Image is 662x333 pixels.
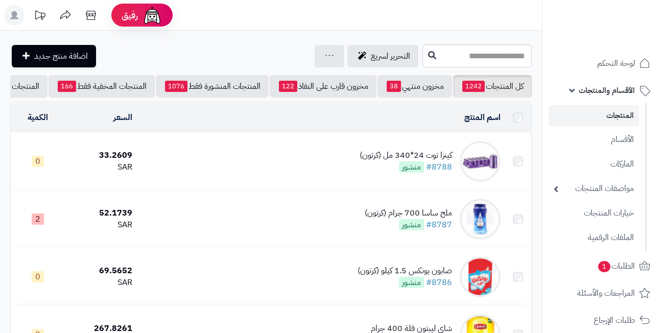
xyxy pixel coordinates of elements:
span: 0 [32,156,44,167]
span: الأقسام والمنتجات [579,83,635,98]
span: 1242 [462,81,485,92]
a: تحديثات المنصة [27,5,53,28]
a: الأقسام [549,129,639,151]
span: التحرير لسريع [371,50,410,62]
a: كل المنتجات1242 [453,75,532,98]
a: المراجعات والأسئلة [549,281,656,305]
div: 52.1739 [68,207,132,219]
span: 1 [598,261,610,272]
div: 69.5652 [68,265,132,277]
img: كينزا توت 24*340 مل (كرتون) [460,141,501,182]
a: اسم المنتج [464,111,501,124]
a: المنتجات [549,105,639,126]
a: الكمية [28,111,48,124]
a: المنتجات المخفية فقط166 [49,75,155,98]
span: رفيق [122,9,138,21]
img: ملح ساسا 700 جرام (كرتون) [460,199,501,240]
div: 33.2609 [68,150,132,161]
div: SAR [68,161,132,173]
a: مواصفات المنتجات [549,178,639,200]
a: مخزون منتهي38 [377,75,452,98]
div: ملح ساسا 700 جرام (كرتون) [365,207,452,219]
span: منشور [399,161,424,173]
a: اضافة منتج جديد [12,45,96,67]
div: صابون بونكس 1.5 كيلو (كرتون) [358,265,452,277]
a: خيارات المنتجات [549,202,639,224]
span: 0 [32,271,44,282]
a: طلبات الإرجاع [549,308,656,332]
span: منشور [399,277,424,288]
span: اضافة منتج جديد [34,50,88,62]
span: المراجعات والأسئلة [577,286,635,300]
span: الطلبات [597,259,635,273]
a: المنتجات المنشورة فقط1076 [156,75,269,98]
a: التحرير لسريع [347,45,418,67]
span: 38 [387,81,401,92]
a: الماركات [549,153,639,175]
a: #8788 [426,161,452,173]
span: 1076 [165,81,187,92]
img: صابون بونكس 1.5 كيلو (كرتون) [460,256,501,297]
img: ai-face.png [142,5,162,26]
span: 166 [58,81,76,92]
a: الملفات الرقمية [549,227,639,249]
a: #8786 [426,276,452,289]
span: طلبات الإرجاع [594,313,635,327]
a: السعر [113,111,132,124]
span: 122 [279,81,297,92]
a: #8787 [426,219,452,231]
a: مخزون قارب على النفاذ122 [270,75,376,98]
span: منشور [399,219,424,230]
a: لوحة التحكم [549,51,656,76]
span: 2 [32,213,44,225]
span: لوحة التحكم [597,56,635,70]
div: كينزا توت 24*340 مل (كرتون) [360,150,452,161]
div: SAR [68,277,132,289]
a: الطلبات1 [549,254,656,278]
div: SAR [68,219,132,231]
